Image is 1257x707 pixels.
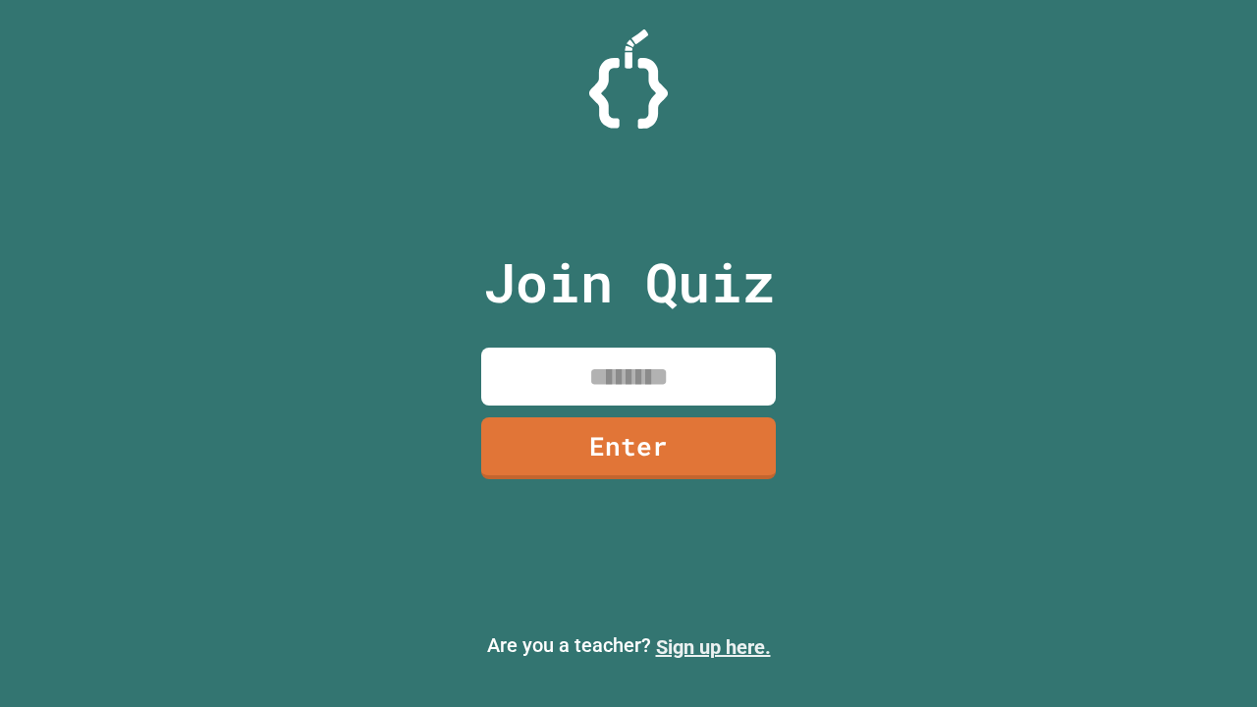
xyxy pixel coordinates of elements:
a: Enter [481,417,776,479]
img: Logo.svg [589,29,668,129]
p: Are you a teacher? [16,630,1241,662]
p: Join Quiz [483,242,775,323]
a: Sign up here. [656,635,771,659]
iframe: chat widget [1094,543,1237,626]
iframe: chat widget [1175,628,1237,687]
